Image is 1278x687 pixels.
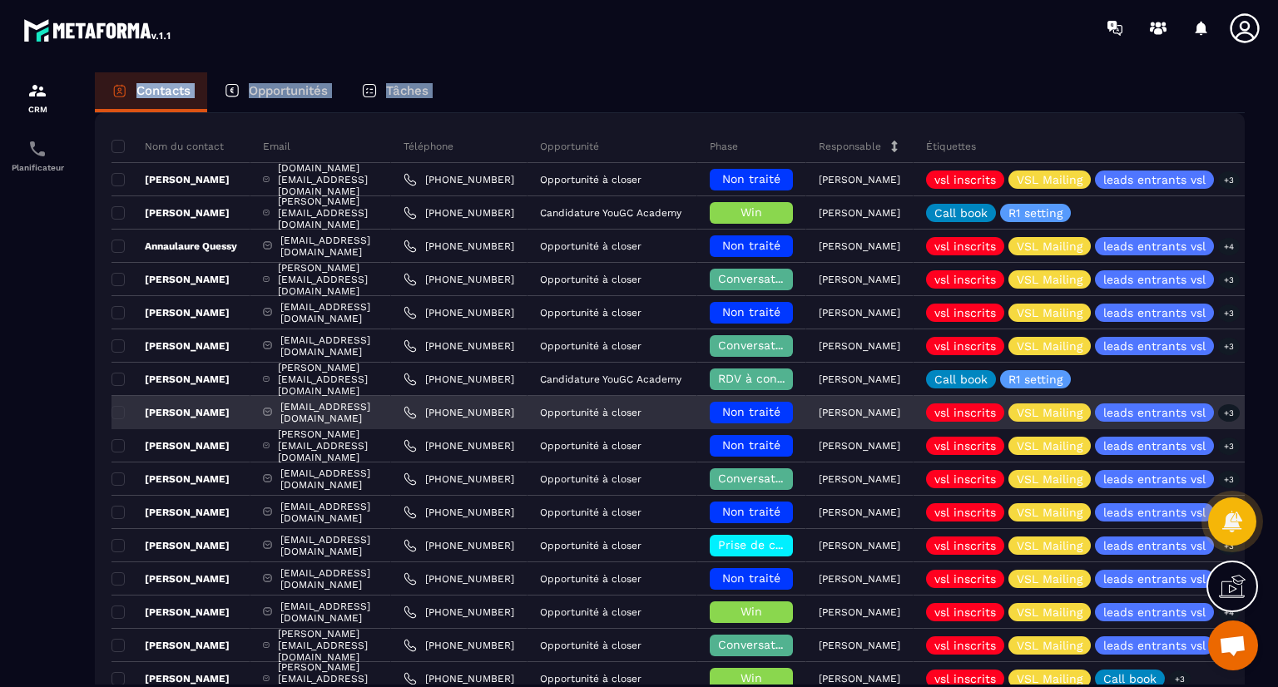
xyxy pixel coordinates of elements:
p: Tâches [386,83,428,98]
p: VSL Mailing [1017,606,1082,618]
p: +3 [1218,404,1240,422]
p: [PERSON_NAME] [819,373,900,385]
span: Non traité [722,438,780,452]
p: R1 setting [1008,207,1063,219]
p: VSL Mailing [1017,573,1082,585]
p: leads entrants vsl [1103,473,1206,485]
p: [PERSON_NAME] [111,373,230,386]
p: [PERSON_NAME] [111,439,230,452]
p: Responsable [819,140,881,153]
p: [PERSON_NAME] [819,606,900,618]
p: Phase [710,140,738,153]
p: Étiquettes [926,140,976,153]
p: [PERSON_NAME] [111,539,230,552]
p: Call book [934,373,988,385]
p: [PERSON_NAME] [111,472,230,486]
p: Call book [1103,673,1157,685]
p: +4 [1218,238,1240,255]
p: leads entrants vsl [1103,540,1206,551]
p: Opportunités [249,83,328,98]
p: [PERSON_NAME] [819,540,900,551]
p: [PERSON_NAME] [819,174,900,185]
p: Téléphone [404,140,453,153]
span: Non traité [722,239,780,252]
a: [PHONE_NUMBER] [404,539,514,552]
a: [PHONE_NUMBER] [404,672,514,685]
p: Opportunité [540,140,599,153]
p: [PERSON_NAME] [111,406,230,419]
p: Call book [934,207,988,219]
p: [PERSON_NAME] [819,207,900,219]
p: [PERSON_NAME] [111,639,230,652]
p: vsl inscrits [934,340,996,352]
p: VSL Mailing [1017,440,1082,452]
span: Conversation en cours [718,339,847,352]
a: [PHONE_NUMBER] [404,472,514,486]
p: Opportunité à closer [540,473,641,485]
p: Opportunité à closer [540,540,641,551]
p: leads entrants vsl [1103,340,1206,352]
p: vsl inscrits [934,573,996,585]
p: [PERSON_NAME] [819,340,900,352]
p: CRM [4,105,71,114]
a: Contacts [95,72,207,112]
p: [PERSON_NAME] [111,506,230,519]
p: Opportunité à closer [540,307,641,319]
p: [PERSON_NAME] [819,240,900,252]
a: Tâches [344,72,445,112]
p: leads entrants vsl [1103,440,1206,452]
a: [PHONE_NUMBER] [404,572,514,586]
p: Email [263,140,290,153]
p: [PERSON_NAME] [111,273,230,286]
p: [PERSON_NAME] [111,572,230,586]
a: [PHONE_NUMBER] [404,206,514,220]
p: Opportunité à closer [540,606,641,618]
span: Conversation en cours [718,272,847,285]
a: formationformationCRM [4,68,71,126]
p: leads entrants vsl [1103,240,1206,252]
p: VSL Mailing [1017,640,1082,651]
p: +3 [1218,171,1240,189]
p: vsl inscrits [934,507,996,518]
p: +4 [1218,604,1240,621]
p: VSL Mailing [1017,274,1082,285]
p: vsl inscrits [934,307,996,319]
span: Non traité [722,571,780,585]
p: [PERSON_NAME] [819,407,900,418]
p: Opportunité à closer [540,440,641,452]
p: VSL Mailing [1017,307,1082,319]
a: [PHONE_NUMBER] [404,639,514,652]
p: vsl inscrits [934,606,996,618]
p: [PERSON_NAME] [819,673,900,685]
a: [PHONE_NUMBER] [404,240,514,253]
a: [PHONE_NUMBER] [404,406,514,419]
p: Opportunité à closer [540,640,641,651]
p: Opportunité à closer [540,240,641,252]
span: Conversation en cours [718,638,847,651]
a: [PHONE_NUMBER] [404,306,514,319]
p: Contacts [136,83,191,98]
p: [PERSON_NAME] [819,473,900,485]
p: leads entrants vsl [1103,274,1206,285]
p: VSL Mailing [1017,540,1082,551]
a: schedulerschedulerPlanificateur [4,126,71,185]
p: vsl inscrits [934,673,996,685]
p: Nom du contact [111,140,224,153]
p: [PERSON_NAME] [111,306,230,319]
p: Opportunité à closer [540,673,641,685]
a: [PHONE_NUMBER] [404,173,514,186]
a: [PHONE_NUMBER] [404,339,514,353]
p: R1 setting [1008,373,1063,385]
p: Opportunité à closer [540,507,641,518]
p: VSL Mailing [1017,673,1082,685]
p: [PERSON_NAME] [819,573,900,585]
p: Planificateur [4,163,71,172]
img: formation [27,81,47,101]
a: Ouvrir le chat [1208,620,1258,670]
p: vsl inscrits [934,240,996,252]
p: Candidature YouGC Academy [540,373,681,385]
p: Opportunité à closer [540,573,641,585]
p: Candidature YouGC Academy [540,207,681,219]
p: vsl inscrits [934,540,996,551]
p: [PERSON_NAME] [819,307,900,319]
